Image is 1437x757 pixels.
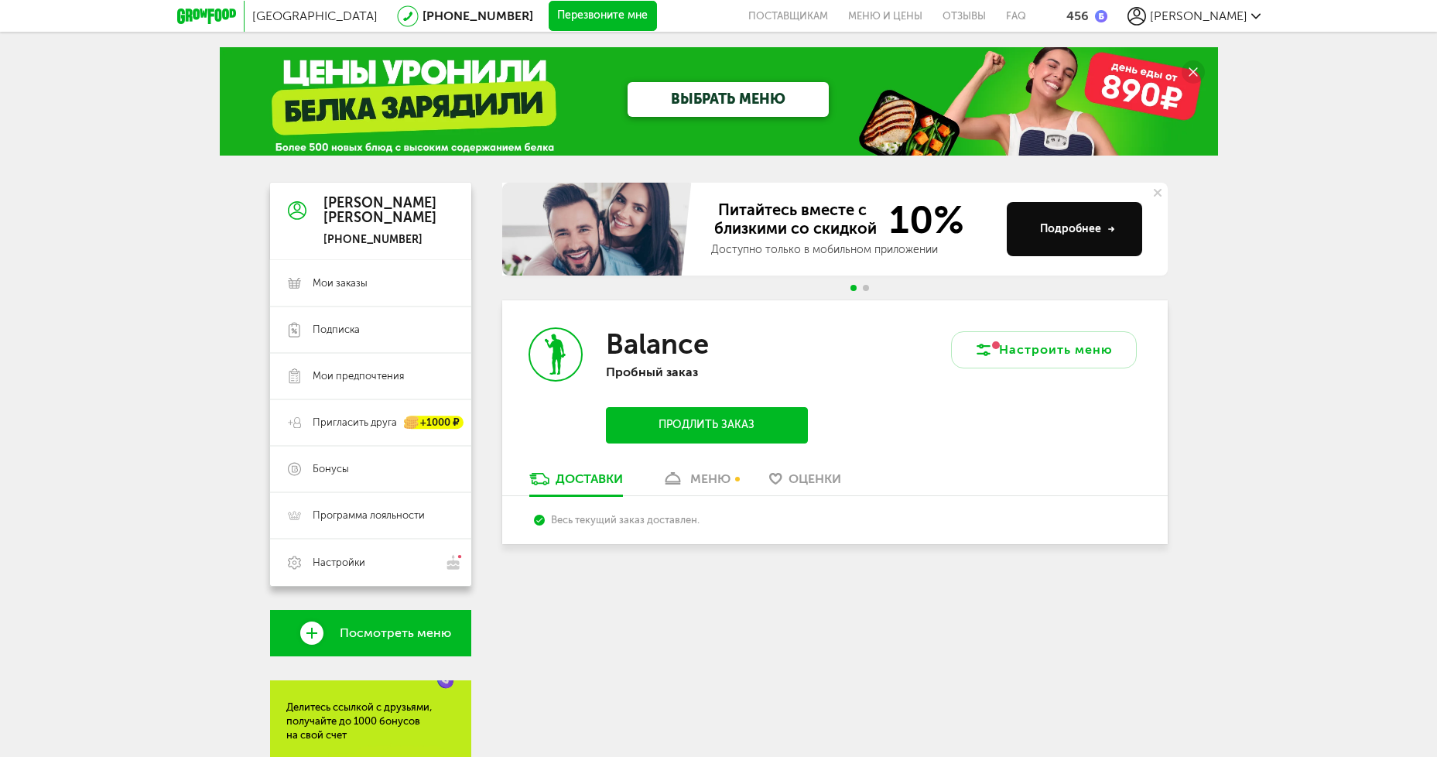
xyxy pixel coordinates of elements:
[270,399,471,446] a: Пригласить друга +1000 ₽
[313,276,368,290] span: Мои заказы
[850,285,857,291] span: Go to slide 1
[502,183,696,276] img: family-banner.579af9d.jpg
[323,196,436,227] div: [PERSON_NAME] [PERSON_NAME]
[628,82,829,117] a: ВЫБРАТЬ МЕНЮ
[549,1,657,32] button: Перезвоните мне
[313,323,360,337] span: Подписка
[340,626,451,640] span: Посмотреть меню
[606,365,807,379] p: Пробный заказ
[423,9,533,23] a: [PHONE_NUMBER]
[1040,221,1115,237] div: Подробнее
[270,353,471,399] a: Мои предпочтения
[711,200,880,239] span: Питайтесь вместе с близкими со скидкой
[951,331,1137,368] button: Настроить меню
[313,556,365,570] span: Настройки
[606,407,807,444] button: Продлить заказ
[270,492,471,539] a: Программа лояльности
[711,242,994,258] div: Доступно только в мобильном приложении
[270,610,471,656] a: Посмотреть меню
[1007,202,1142,256] button: Подробнее
[270,539,471,586] a: Настройки
[654,471,738,495] a: меню
[1095,10,1107,22] img: bonus_b.cdccf46.png
[789,471,841,486] span: Оценки
[286,700,455,742] div: Делитесь ссылкой с друзьями, получайте до 1000 бонусов на свой счет
[313,462,349,476] span: Бонусы
[252,9,378,23] span: [GEOGRAPHIC_DATA]
[1150,9,1247,23] span: [PERSON_NAME]
[270,446,471,492] a: Бонусы
[323,233,436,247] div: [PHONE_NUMBER]
[761,471,849,495] a: Оценки
[534,514,1135,526] div: Весь текущий заказ доставлен.
[405,416,464,430] div: +1000 ₽
[313,416,397,430] span: Пригласить друга
[313,369,404,383] span: Мои предпочтения
[270,260,471,307] a: Мои заказы
[556,471,623,486] div: Доставки
[690,471,730,486] div: меню
[270,307,471,353] a: Подписка
[863,285,869,291] span: Go to slide 2
[1066,9,1089,23] div: 456
[522,471,631,495] a: Доставки
[606,327,709,361] h3: Balance
[313,509,425,522] span: Программа лояльности
[880,200,964,239] span: 10%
